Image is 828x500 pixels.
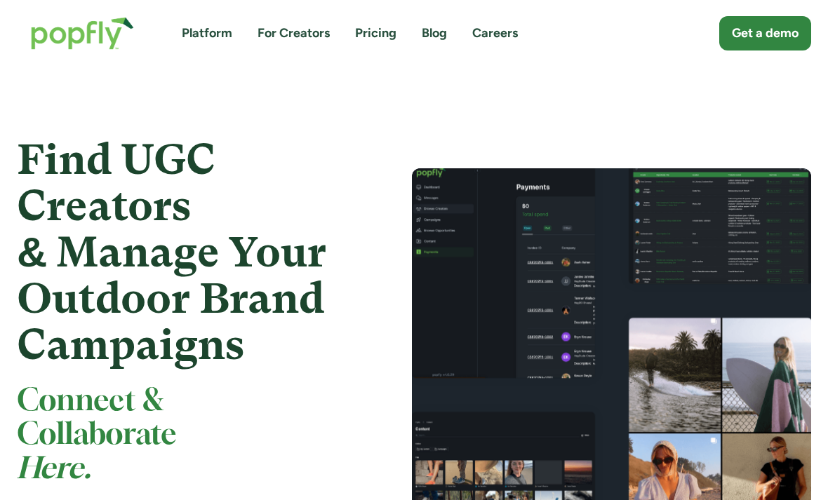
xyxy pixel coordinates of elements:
h2: Connect & Collaborate [17,385,361,487]
a: Pricing [355,25,396,42]
a: Platform [182,25,232,42]
a: For Creators [258,25,330,42]
strong: Find UGC Creators & Manage Your Outdoor Brand Campaigns [17,135,326,369]
a: home [17,3,148,64]
em: Here. [17,455,91,484]
a: Blog [422,25,447,42]
a: Careers [472,25,518,42]
a: Get a demo [719,16,811,50]
div: Get a demo [732,25,799,42]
